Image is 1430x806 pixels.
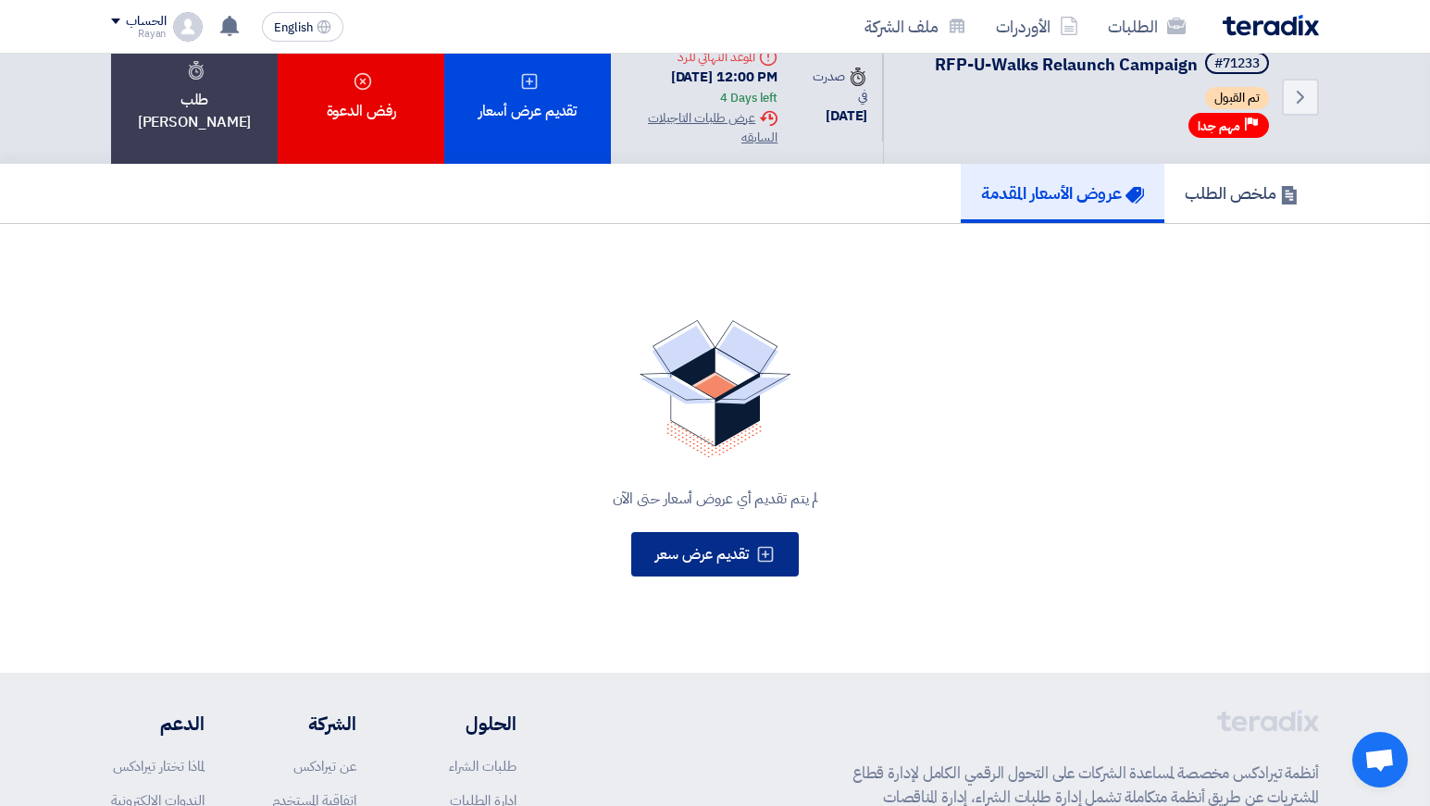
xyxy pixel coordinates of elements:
[126,14,166,30] div: الحساب
[1205,87,1269,109] span: تم القبول
[631,532,799,577] button: تقديم عرض سعر
[626,67,777,108] div: [DATE] 12:00 PM
[640,320,791,458] img: No Quotations Found!
[111,29,166,39] div: Rayan
[961,164,1164,223] a: عروض الأسعار المقدمة
[626,47,777,67] div: الموعد النهائي للرد
[807,67,867,105] div: صدرت في
[655,543,749,565] span: تقديم عرض سعر
[293,756,356,776] a: عن تيرادكس
[278,30,444,164] div: رفض الدعوة
[111,30,278,164] div: طلب [PERSON_NAME]
[111,710,205,738] li: الدعم
[1185,182,1299,204] h5: ملخص الطلب
[850,5,981,48] a: ملف الشركة
[1093,5,1200,48] a: الطلبات
[444,30,611,164] div: تقديم عرض أسعار
[1164,164,1319,223] a: ملخص الطلب
[133,488,1297,510] div: لم يتم تقديم أي عروض أسعار حتى الآن
[113,756,205,776] a: لماذا تختار تيرادكس
[274,21,313,34] span: English
[1352,732,1408,787] a: Open chat
[720,89,777,107] div: 4 Days left
[981,5,1093,48] a: الأوردرات
[935,52,1273,78] h5: RFP-U-Walks Relaunch Campaign
[1198,118,1240,135] span: مهم جدا
[260,710,356,738] li: الشركة
[981,182,1144,204] h5: عروض الأسعار المقدمة
[173,12,203,42] img: profile_test.png
[262,12,343,42] button: English
[626,108,777,147] div: عرض طلبات التاجيلات السابقه
[449,756,516,776] a: طلبات الشراء
[412,710,516,738] li: الحلول
[935,52,1198,77] span: RFP-U-Walks Relaunch Campaign
[1223,15,1319,36] img: Teradix logo
[807,105,867,127] div: [DATE]
[1214,57,1260,70] div: #71233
